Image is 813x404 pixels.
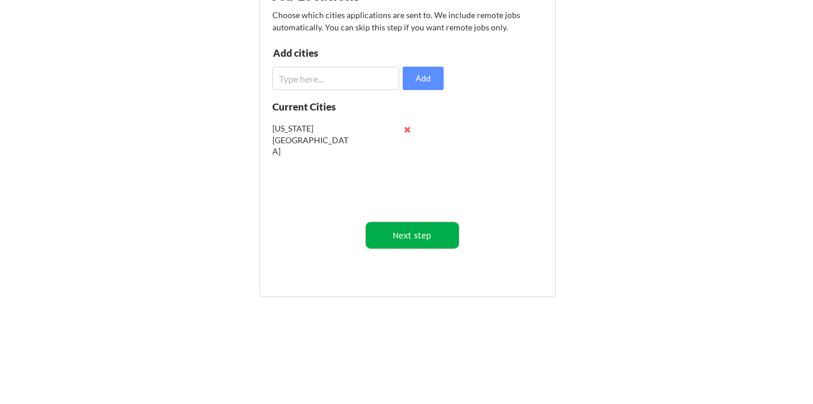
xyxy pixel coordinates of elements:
div: Add cities [273,48,394,58]
div: [US_STATE][GEOGRAPHIC_DATA] [272,123,349,157]
div: Current Cities [272,102,361,112]
input: Type here... [272,67,399,90]
button: Add [403,67,444,90]
div: Choose which cities applications are sent to. We include remote jobs automatically. You can skip ... [272,9,541,33]
button: Next step [366,222,459,248]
